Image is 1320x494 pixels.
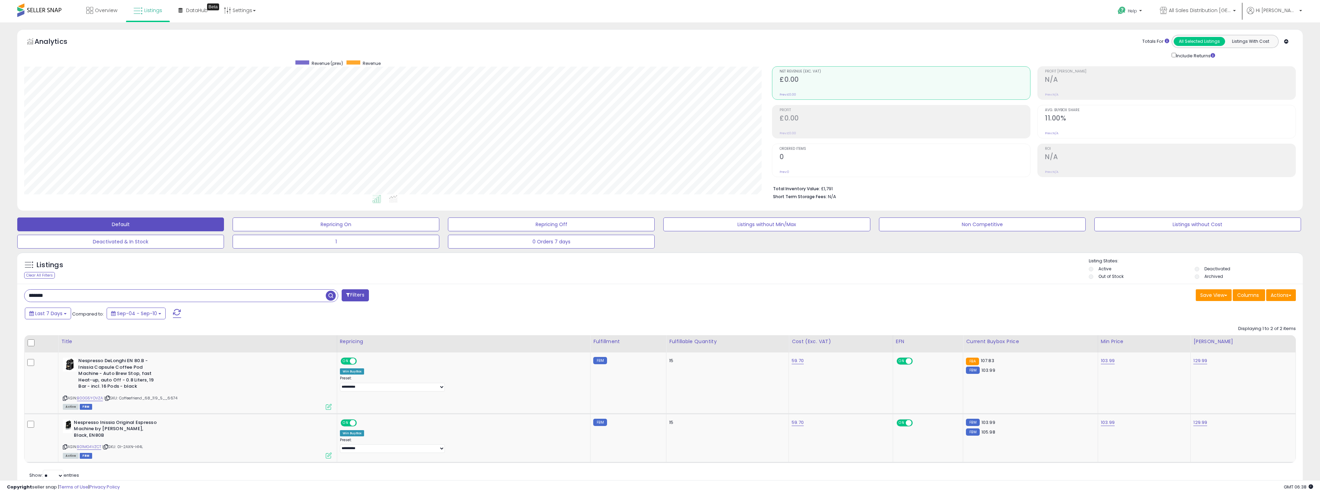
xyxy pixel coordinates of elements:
[1094,217,1301,231] button: Listings without Cost
[1098,266,1111,272] label: Active
[341,420,350,426] span: ON
[1045,153,1295,162] h2: N/A
[107,308,166,319] button: Sep-04 - Sep-10
[77,395,103,401] a: B00G5YOVZA
[102,444,143,449] span: | SKU: 0I-2AXN-H14L
[1238,326,1296,332] div: Displaying 1 to 2 of 2 items
[63,419,331,458] div: ASIN:
[355,420,366,426] span: OFF
[911,358,922,364] span: OFF
[966,419,979,426] small: FBM
[792,338,890,345] div: Cost (Exc. VAT)
[1117,6,1126,15] i: Get Help
[78,358,162,391] b: Nespresso DeLonghi EN 80.B - Inissia Capsule Coffee Pod Machine - Auto Brew Stop, fast Heat-up, a...
[1193,338,1293,345] div: [PERSON_NAME]
[37,260,63,270] h5: Listings
[981,419,995,426] span: 103.99
[966,358,979,365] small: FBA
[61,338,334,345] div: Title
[773,184,1291,192] li: £1,791
[355,358,366,364] span: OFF
[593,357,607,364] small: FBM
[593,419,607,426] small: FBM
[1098,273,1124,279] label: Out of Stock
[1237,292,1259,299] span: Columns
[186,7,208,14] span: DataHub
[63,404,79,410] span: All listings currently available for purchase on Amazon
[1045,131,1058,135] small: Prev: N/A
[1045,70,1295,74] span: Profit [PERSON_NAME]
[233,235,439,249] button: 1
[95,7,117,14] span: Overview
[341,358,350,364] span: ON
[669,358,783,364] div: 15
[1169,7,1231,14] span: All Sales Distribution [GEOGRAPHIC_DATA]
[1225,37,1276,46] button: Listings With Cost
[1233,289,1265,301] button: Columns
[207,3,219,10] div: Tooltip anchor
[7,484,120,491] div: seller snap | |
[780,93,796,97] small: Prev: £0.00
[1128,8,1137,14] span: Help
[25,308,71,319] button: Last 7 Days
[63,358,77,371] img: 41gvuiHF6EL._SL40_.jpg
[966,338,1095,345] div: Current Buybox Price
[1101,357,1115,364] a: 103.99
[1045,114,1295,124] h2: 11.00%
[24,272,55,279] div: Clear All Filters
[77,444,101,450] a: B01MG4VZCT
[1193,419,1207,426] a: 129.99
[966,367,979,374] small: FBM
[340,430,364,436] div: Win BuyBox
[981,429,995,435] span: 105.98
[1204,266,1230,272] label: Deactivated
[340,368,364,375] div: Win BuyBox
[63,419,72,433] img: 31s9OOltvzL._SL40_.jpg
[363,60,381,66] span: Revenue
[792,419,804,426] a: 59.70
[104,395,177,401] span: | SKU: Coffeefriend_68_119_5__6674
[1045,147,1295,151] span: ROI
[773,186,820,192] b: Total Inventory Value:
[74,419,158,440] b: Nespresso Inissia Original Espresso Machine by [PERSON_NAME], Black, EN80B
[1089,258,1303,264] p: Listing States:
[966,428,979,436] small: FBM
[1112,1,1149,22] a: Help
[312,60,343,66] span: Revenue (prev)
[144,7,162,14] span: Listings
[1284,484,1313,490] span: 2025-09-18 06:38 GMT
[780,70,1030,74] span: Net Revenue (Exc. VAT)
[1101,419,1115,426] a: 103.99
[117,310,157,317] span: Sep-04 - Sep-10
[780,76,1030,85] h2: £0.00
[80,453,92,459] span: FBM
[981,367,995,374] span: 103.99
[896,338,960,345] div: EFN
[897,420,906,426] span: ON
[448,217,655,231] button: Repricing Off
[780,153,1030,162] h2: 0
[1045,170,1058,174] small: Prev: N/A
[1045,108,1295,112] span: Avg. Buybox Share
[17,235,224,249] button: Deactivated & In Stock
[897,358,906,364] span: ON
[1247,7,1302,22] a: Hi [PERSON_NAME]
[63,358,331,409] div: ASIN:
[1196,289,1232,301] button: Save View
[1142,38,1169,45] div: Totals For
[72,311,104,317] span: Compared to:
[29,472,79,478] span: Show: entries
[340,376,585,391] div: Preset:
[7,484,32,490] strong: Copyright
[773,194,827,200] b: Short Term Storage Fees:
[780,170,789,174] small: Prev: 0
[663,217,870,231] button: Listings without Min/Max
[1256,7,1297,14] span: Hi [PERSON_NAME]
[593,338,663,345] div: Fulfillment
[89,484,120,490] a: Privacy Policy
[17,217,224,231] button: Default
[780,114,1030,124] h2: £0.00
[792,357,804,364] a: 59.70
[35,310,62,317] span: Last 7 Days
[780,147,1030,151] span: Ordered Items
